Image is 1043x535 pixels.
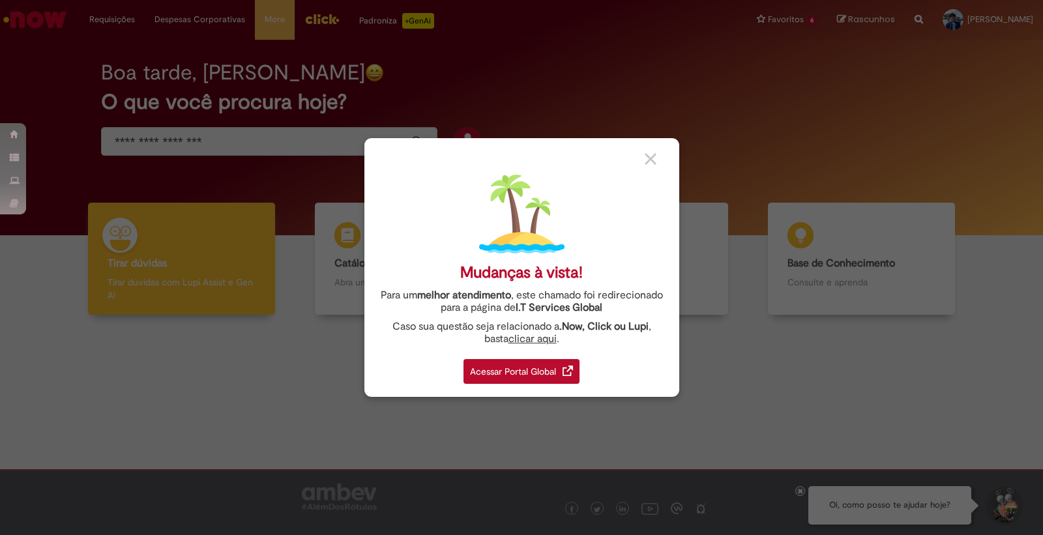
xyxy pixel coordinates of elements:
a: clicar aqui [508,325,557,345]
a: Acessar Portal Global [463,352,580,384]
div: Caso sua questão seja relacionado a , basta . [374,321,669,345]
a: I.T Services Global [516,294,602,314]
strong: melhor atendimento [417,289,511,302]
img: close_button_grey.png [645,153,656,165]
strong: .Now, Click ou Lupi [559,320,649,333]
img: island.png [479,171,565,257]
div: Mudanças à vista! [460,263,583,282]
div: Acessar Portal Global [463,359,580,384]
img: redirect_link.png [563,366,573,376]
div: Para um , este chamado foi redirecionado para a página de [374,289,669,314]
